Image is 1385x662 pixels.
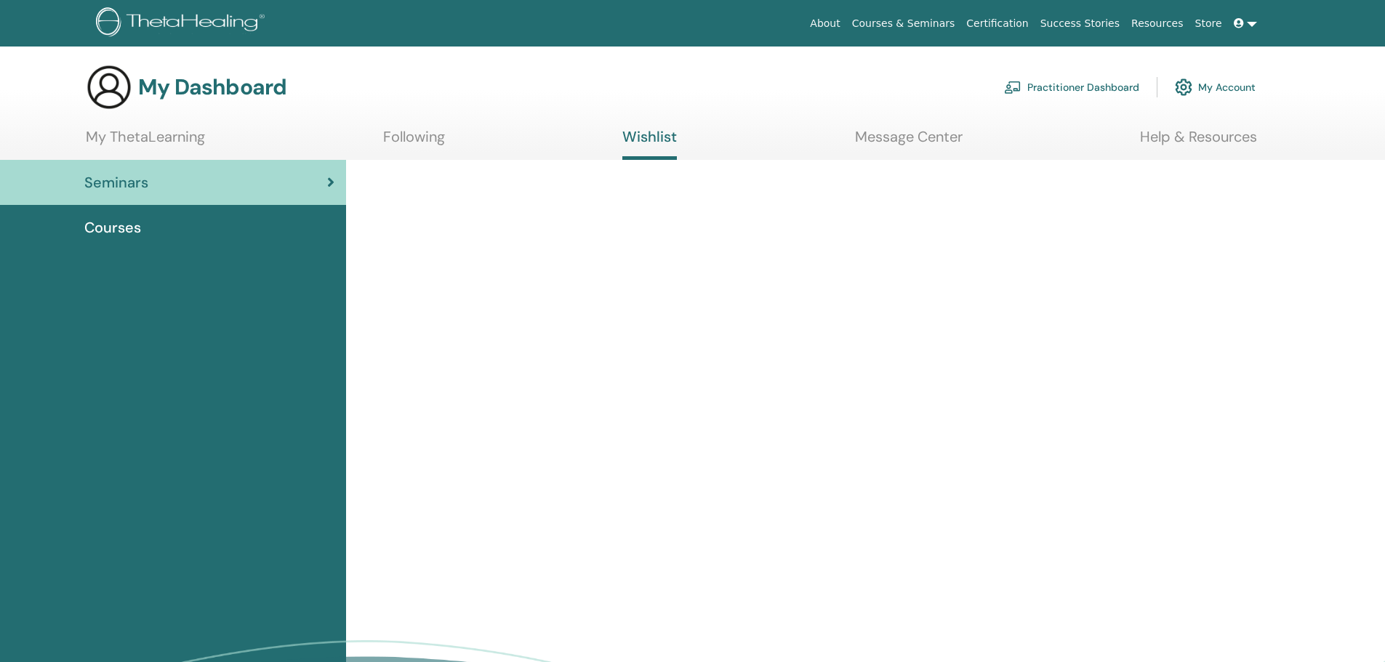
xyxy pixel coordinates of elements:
[1175,75,1192,100] img: cog.svg
[804,10,846,37] a: About
[138,74,286,100] h3: My Dashboard
[1140,128,1257,156] a: Help & Resources
[383,128,445,156] a: Following
[96,7,270,40] img: logo.png
[960,10,1034,37] a: Certification
[1004,81,1021,94] img: chalkboard-teacher.svg
[84,217,141,238] span: Courses
[1125,10,1189,37] a: Resources
[1035,10,1125,37] a: Success Stories
[86,64,132,110] img: generic-user-icon.jpg
[846,10,961,37] a: Courses & Seminars
[1004,71,1139,103] a: Practitioner Dashboard
[855,128,963,156] a: Message Center
[1175,71,1256,103] a: My Account
[84,171,148,193] span: Seminars
[1189,10,1228,37] a: Store
[622,128,677,160] a: Wishlist
[86,128,205,156] a: My ThetaLearning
